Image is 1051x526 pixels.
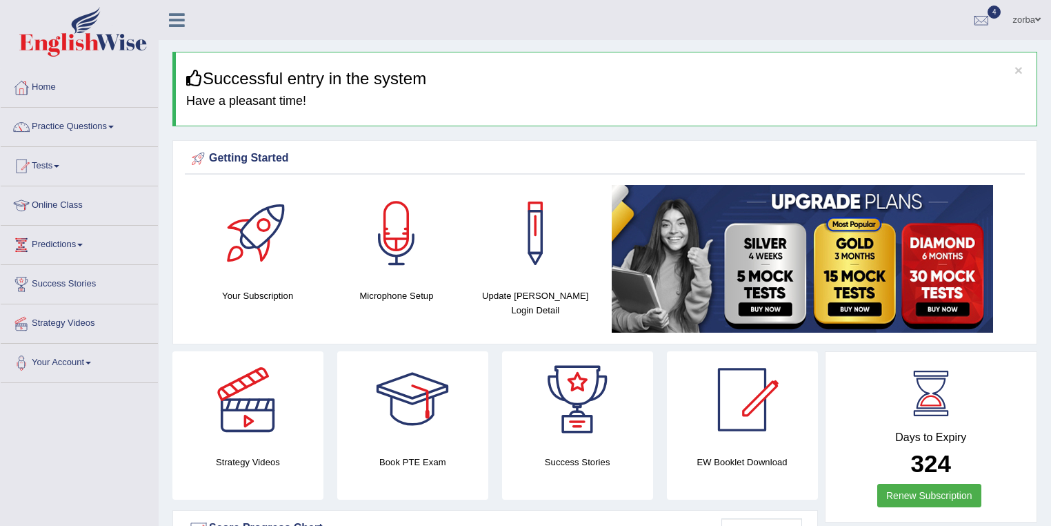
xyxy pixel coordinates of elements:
[1,344,158,378] a: Your Account
[1014,63,1023,77] button: ×
[186,70,1026,88] h3: Successful entry in the system
[1,304,158,339] a: Strategy Videos
[612,185,993,333] img: small5.jpg
[1,108,158,142] a: Practice Questions
[172,455,323,469] h4: Strategy Videos
[188,148,1021,169] div: Getting Started
[186,95,1026,108] h4: Have a pleasant time!
[1,186,158,221] a: Online Class
[1,265,158,300] a: Success Stories
[667,455,818,469] h4: EW Booklet Download
[911,450,951,477] b: 324
[195,289,320,303] h4: Your Subscription
[1,226,158,260] a: Predictions
[502,455,653,469] h4: Success Stories
[1,68,158,103] a: Home
[841,431,1022,444] h4: Days to Expiry
[473,289,598,318] h4: Update [PERSON_NAME] Login Detail
[1,147,158,182] a: Tests
[337,455,488,469] h4: Book PTE Exam
[877,484,981,507] a: Renew Subscription
[988,6,1001,19] span: 4
[334,289,459,303] h4: Microphone Setup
